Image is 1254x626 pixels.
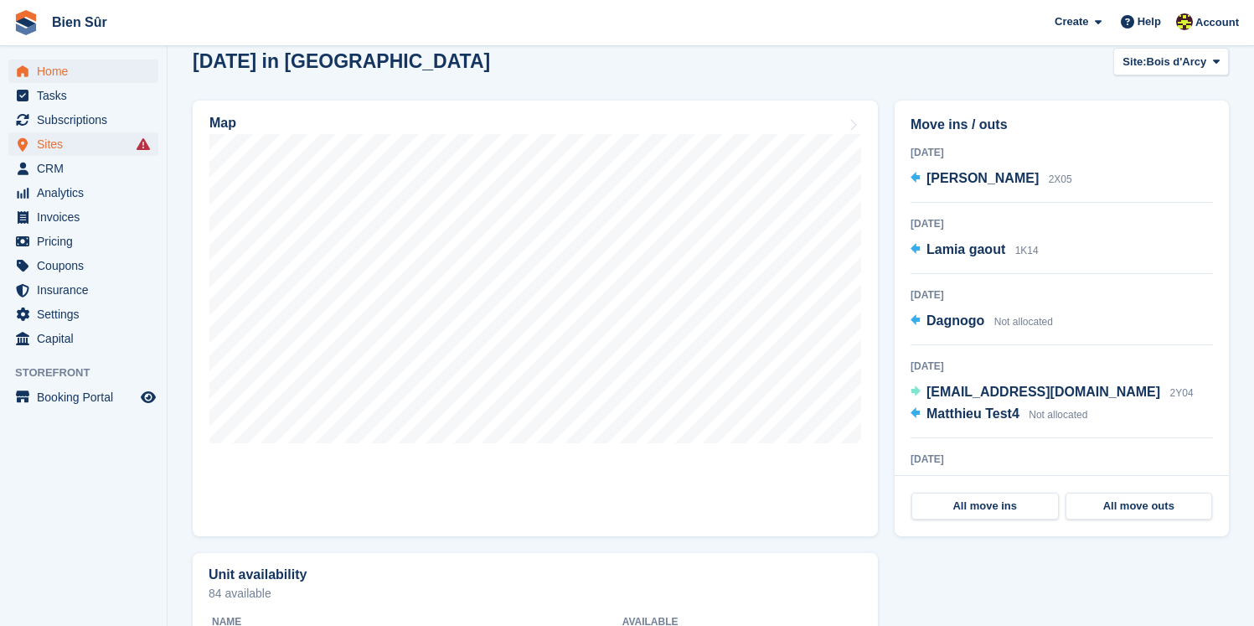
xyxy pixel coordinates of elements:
a: Map [193,101,878,536]
span: Analytics [37,181,137,204]
a: menu [8,303,158,326]
span: [EMAIL_ADDRESS][DOMAIN_NAME] [926,385,1160,399]
img: tab_domain_overview_orange.svg [49,106,62,119]
a: menu [8,181,158,204]
a: All move ins [911,493,1059,520]
img: stora-icon-8386f47178a22dfd0bd8f6a31ec36ba5ce8667c1dd55bd0f319d3a0aa187defe.svg [13,10,39,35]
a: menu [8,132,158,156]
span: Coupons [37,254,137,277]
a: Lamia gaout 1K14 [911,240,1039,261]
span: Insurance [37,278,137,302]
a: [EMAIL_ADDRESS][DOMAIN_NAME] 2Y04 [911,382,1194,404]
span: Dagnogo [926,313,984,328]
div: v 4.0.25 [47,27,82,40]
a: menu [8,84,158,107]
span: Pricing [37,230,137,253]
img: tab_keywords_by_traffic_grey.svg [169,106,183,119]
div: [DATE] [911,145,1213,160]
a: menu [8,205,158,229]
img: Marie Tran [1176,13,1193,30]
span: Booking Portal [37,385,137,409]
a: All move outs [1066,493,1213,520]
span: 1K14 [1015,245,1039,256]
div: [DATE] [911,359,1213,374]
h2: Move ins / outs [911,115,1213,135]
div: Domain Overview [67,107,150,118]
a: menu [8,254,158,277]
h2: Map [209,116,236,131]
span: Lamia gaout [926,242,1005,256]
span: Subscriptions [37,108,137,132]
button: Site: Bois d'Arcy [1113,48,1229,75]
a: menu [8,108,158,132]
span: CRM [37,157,137,180]
div: [DATE] [911,287,1213,303]
span: Not allocated [1029,409,1087,421]
span: Invoices [37,205,137,229]
p: 84 available [209,587,862,599]
span: Settings [37,303,137,326]
img: website_grey.svg [27,44,40,57]
i: Smart entry sync failures have occurred [137,137,150,151]
span: Matthieu Test4 [926,406,1019,421]
span: Create [1055,13,1088,30]
a: Preview store [138,387,158,407]
span: 2Y04 [1170,387,1194,399]
span: Sites [37,132,137,156]
h2: [DATE] in [GEOGRAPHIC_DATA] [193,50,490,73]
span: 2X05 [1049,173,1072,185]
span: Home [37,59,137,83]
span: [PERSON_NAME] [926,171,1039,185]
span: Help [1138,13,1161,30]
a: menu [8,157,158,180]
span: Bois d'Arcy [1147,54,1207,70]
span: Not allocated [994,316,1053,328]
a: Bien Sûr [45,8,114,36]
div: [DATE] [911,452,1213,467]
span: Tasks [37,84,137,107]
a: menu [8,230,158,253]
span: Capital [37,327,137,350]
a: menu [8,327,158,350]
a: menu [8,385,158,409]
h2: Unit availability [209,567,307,582]
div: Keywords by Traffic [188,107,276,118]
a: menu [8,59,158,83]
a: Matthieu Test4 Not allocated [911,404,1087,426]
span: Site: [1122,54,1146,70]
span: Storefront [15,365,167,381]
div: [DATE] [911,216,1213,231]
img: logo_orange.svg [27,27,40,40]
div: Domain: [DOMAIN_NAME] [44,44,184,57]
a: [PERSON_NAME] 2X05 [911,168,1072,190]
a: menu [8,278,158,302]
a: Dagnogo Not allocated [911,311,1053,333]
span: Account [1195,14,1239,31]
